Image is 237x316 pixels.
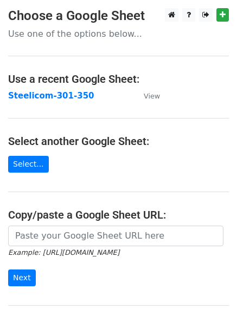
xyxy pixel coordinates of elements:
[8,248,119,256] small: Example: [URL][DOMAIN_NAME]
[8,269,36,286] input: Next
[8,8,229,24] h3: Choose a Google Sheet
[133,91,160,101] a: View
[8,28,229,40] p: Use one of the options below...
[8,73,229,85] h4: Use a recent Google Sheet:
[144,92,160,100] small: View
[8,208,229,221] h4: Copy/paste a Google Sheet URL:
[8,226,223,246] input: Paste your Google Sheet URL here
[8,91,94,101] a: Steelicom-301-350
[8,135,229,148] h4: Select another Google Sheet:
[8,156,49,173] a: Select...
